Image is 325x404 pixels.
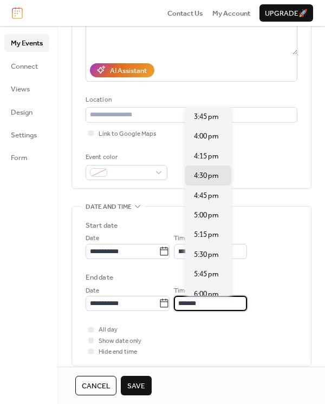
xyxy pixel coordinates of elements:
[12,7,23,19] img: logo
[167,8,203,18] a: Contact Us
[259,4,313,22] button: Upgrade🚀
[194,131,219,142] span: 4:00 pm
[121,376,152,395] button: Save
[11,107,32,118] span: Design
[4,103,49,121] a: Design
[99,324,118,335] span: All day
[99,347,137,357] span: Hide end time
[86,272,113,283] div: End date
[90,63,154,77] button: AI Assistant
[174,233,188,244] span: Time
[11,153,28,163] span: Form
[86,202,132,213] span: Date and time
[86,220,118,231] div: Start date
[194,229,219,240] span: 5:15 pm
[4,57,49,75] a: Connect
[167,8,203,19] span: Contact Us
[75,376,116,395] button: Cancel
[99,129,157,140] span: Link to Google Maps
[194,289,219,300] span: 6:00 pm
[194,151,219,162] span: 4:15 pm
[11,38,43,49] span: My Events
[194,269,219,280] span: 5:45 pm
[82,381,110,392] span: Cancel
[86,233,99,244] span: Date
[4,126,49,143] a: Settings
[194,210,219,221] span: 5:00 pm
[212,8,250,19] span: My Account
[86,95,295,105] div: Location
[194,190,219,201] span: 4:45 pm
[86,286,99,296] span: Date
[194,111,219,122] span: 3:45 pm
[194,249,219,260] span: 5:30 pm
[4,34,49,51] a: My Events
[110,65,147,76] div: AI Assistant
[212,8,250,18] a: My Account
[99,336,141,347] span: Show date only
[194,170,219,181] span: 4:30 pm
[11,84,30,95] span: Views
[11,130,37,141] span: Settings
[86,152,165,163] div: Event color
[11,61,38,72] span: Connect
[4,80,49,97] a: Views
[4,149,49,166] a: Form
[127,381,145,392] span: Save
[265,8,308,19] span: Upgrade 🚀
[174,286,188,296] span: Time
